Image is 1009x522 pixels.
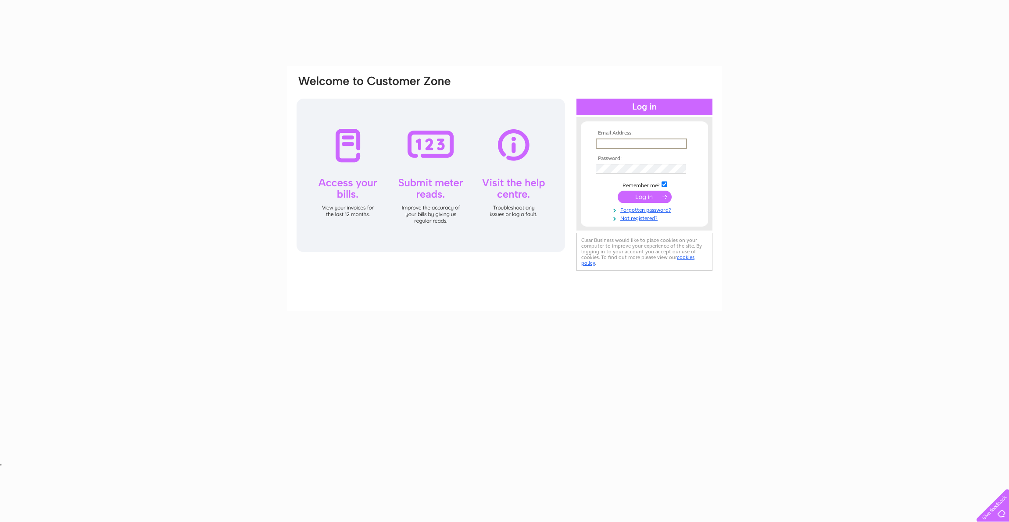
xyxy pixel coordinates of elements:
[594,156,695,162] th: Password:
[594,130,695,136] th: Email Address:
[618,191,672,203] input: Submit
[594,180,695,189] td: Remember me?
[581,254,694,266] a: cookies policy
[596,205,695,213] a: Forgotten password?
[576,233,712,271] div: Clear Business would like to place cookies on your computer to improve your experience of the sit...
[596,213,695,222] a: Not registered?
